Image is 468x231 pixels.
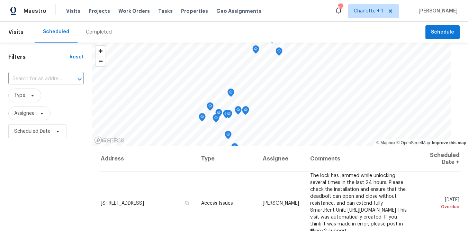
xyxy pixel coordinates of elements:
[75,74,84,84] button: Open
[242,106,249,117] div: Map marker
[86,29,112,36] div: Completed
[235,106,242,117] div: Map marker
[118,8,150,15] span: Work Orders
[8,74,64,84] input: Search for an address...
[418,197,459,210] span: [DATE]
[14,92,25,99] span: Type
[100,146,196,172] th: Address
[263,201,299,205] span: [PERSON_NAME]
[196,146,257,172] th: Type
[305,146,412,172] th: Comments
[412,146,460,172] th: Scheduled Date ↑
[225,110,232,121] div: Map marker
[231,143,238,154] div: Map marker
[70,54,84,61] div: Reset
[8,25,24,40] span: Visits
[201,201,233,205] span: Access Issues
[14,128,51,135] span: Scheduled Date
[199,113,206,124] div: Map marker
[223,110,230,121] div: Map marker
[207,102,214,113] div: Map marker
[24,8,46,15] span: Maestro
[213,114,219,125] div: Map marker
[376,140,395,145] a: Mapbox
[227,89,234,99] div: Map marker
[66,8,80,15] span: Visits
[225,131,232,141] div: Map marker
[215,109,222,120] div: Map marker
[416,8,458,15] span: [PERSON_NAME]
[158,9,173,13] span: Tasks
[425,25,460,39] button: Schedule
[96,46,106,56] button: Zoom in
[96,56,106,66] button: Zoom out
[338,4,343,11] div: 85
[354,8,383,15] span: Charlotte + 1
[418,203,459,210] div: Overdue
[92,43,451,146] canvas: Map
[14,110,35,117] span: Assignee
[396,140,430,145] a: OpenStreetMap
[216,8,261,15] span: Geo Assignments
[276,47,282,58] div: Map marker
[8,54,70,61] h1: Filters
[89,8,110,15] span: Projects
[101,201,144,205] span: [STREET_ADDRESS]
[252,45,259,56] div: Map marker
[431,28,454,37] span: Schedule
[432,140,466,145] a: Improve this map
[184,200,190,206] button: Copy Address
[43,28,69,35] div: Scheduled
[181,8,208,15] span: Properties
[94,136,125,144] a: Mapbox homepage
[257,146,305,172] th: Assignee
